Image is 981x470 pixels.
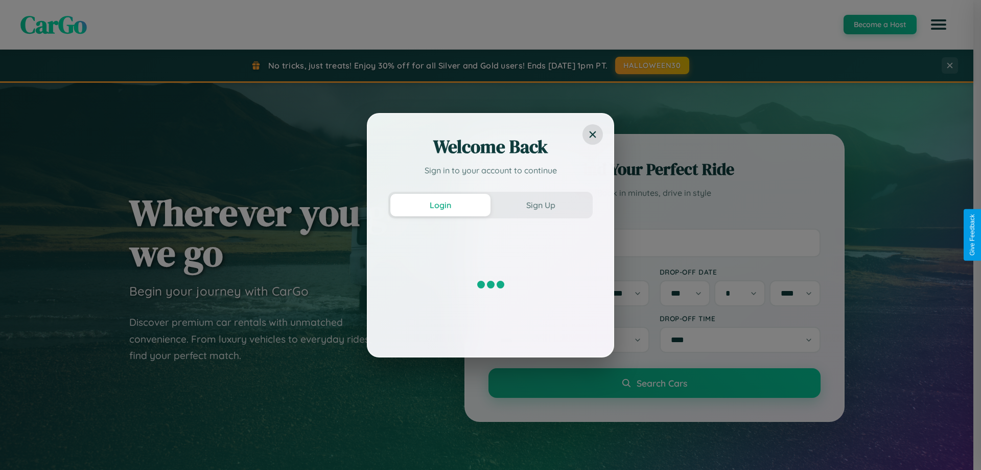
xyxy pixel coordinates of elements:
p: Sign in to your account to continue [388,164,593,176]
h2: Welcome Back [388,135,593,159]
button: Sign Up [491,194,591,216]
div: Give Feedback [969,214,976,256]
iframe: Intercom live chat [10,435,35,460]
button: Login [390,194,491,216]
